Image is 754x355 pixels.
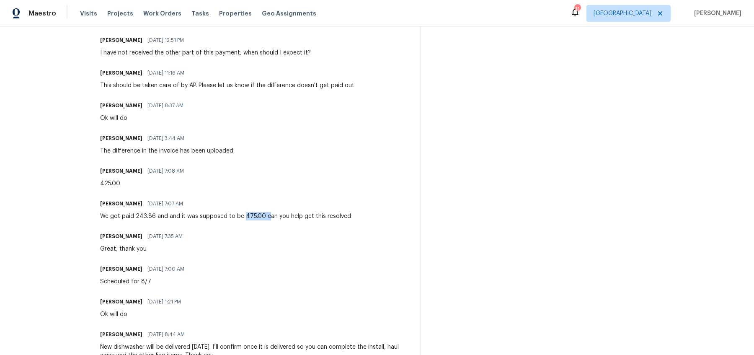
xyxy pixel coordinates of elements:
[80,9,97,18] span: Visits
[147,265,184,273] span: [DATE] 7:00 AM
[100,49,311,57] div: I have not received the other part of this payment, when should I expect it?
[100,114,188,122] div: Ok will do
[100,179,189,188] div: 425.00
[100,212,351,220] div: We got paid 243.86 and and it was supposed to be 475.00 can you help get this resolved
[100,330,142,339] h6: [PERSON_NAME]
[147,330,185,339] span: [DATE] 8:44 AM
[691,9,741,18] span: [PERSON_NAME]
[100,101,142,110] h6: [PERSON_NAME]
[594,9,651,18] span: [GEOGRAPHIC_DATA]
[191,10,209,16] span: Tasks
[147,298,181,306] span: [DATE] 1:21 PM
[143,9,181,18] span: Work Orders
[147,167,184,175] span: [DATE] 7:08 AM
[147,232,183,241] span: [DATE] 7:35 AM
[100,36,142,44] h6: [PERSON_NAME]
[219,9,252,18] span: Properties
[107,9,133,18] span: Projects
[100,147,233,155] div: The difference in the invoice has been uploaded
[100,298,142,306] h6: [PERSON_NAME]
[100,277,189,286] div: Scheduled for 8/7
[100,134,142,143] h6: [PERSON_NAME]
[100,245,188,253] div: Great, thank you
[100,69,142,77] h6: [PERSON_NAME]
[100,310,186,319] div: Ok will do
[147,134,184,143] span: [DATE] 3:44 AM
[100,81,354,90] div: This should be taken care of by AP. Please let us know if the difference doesn't get paid out
[100,232,142,241] h6: [PERSON_NAME]
[100,265,142,273] h6: [PERSON_NAME]
[147,101,183,110] span: [DATE] 8:37 AM
[147,200,183,208] span: [DATE] 7:07 AM
[147,69,184,77] span: [DATE] 11:16 AM
[100,167,142,175] h6: [PERSON_NAME]
[147,36,184,44] span: [DATE] 12:51 PM
[262,9,316,18] span: Geo Assignments
[100,200,142,208] h6: [PERSON_NAME]
[574,5,580,13] div: 11
[28,9,56,18] span: Maestro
